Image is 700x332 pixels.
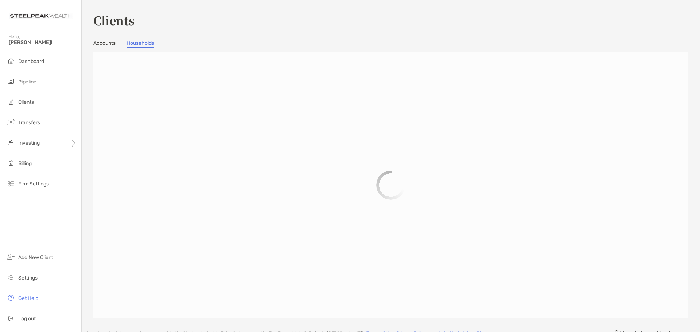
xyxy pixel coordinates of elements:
img: billing icon [7,159,15,167]
span: Investing [18,140,40,146]
span: Pipeline [18,79,36,85]
span: Clients [18,99,34,105]
img: pipeline icon [7,77,15,86]
span: Transfers [18,120,40,126]
a: Households [127,40,154,48]
img: add_new_client icon [7,253,15,261]
img: dashboard icon [7,56,15,65]
img: settings icon [7,273,15,282]
span: Get Help [18,295,38,301]
img: get-help icon [7,293,15,302]
img: logout icon [7,314,15,323]
span: Settings [18,275,38,281]
a: Accounts [93,40,116,48]
img: Zoe Logo [9,3,73,29]
span: Billing [18,160,32,167]
span: Firm Settings [18,181,49,187]
img: investing icon [7,138,15,147]
span: Log out [18,316,36,322]
img: transfers icon [7,118,15,126]
img: clients icon [7,97,15,106]
span: [PERSON_NAME]! [9,39,77,46]
span: Add New Client [18,254,53,261]
h3: Clients [93,12,688,28]
img: firm-settings icon [7,179,15,188]
span: Dashboard [18,58,44,65]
